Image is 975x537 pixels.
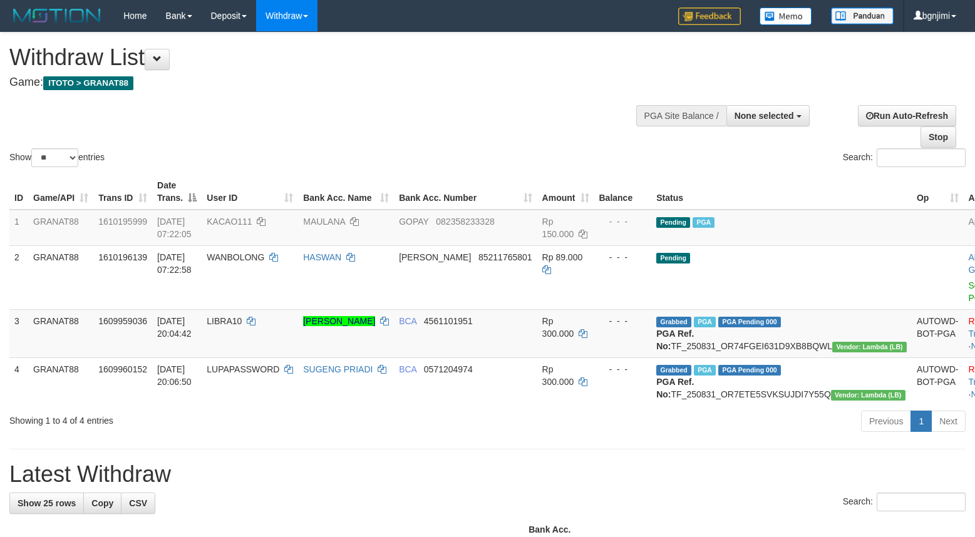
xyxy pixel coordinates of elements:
[858,105,956,126] a: Run Auto-Refresh
[542,252,583,262] span: Rp 89.000
[207,217,252,227] span: KACAO111
[399,364,416,374] span: BCA
[718,365,781,376] span: PGA Pending
[843,493,966,511] label: Search:
[303,364,373,374] a: SUGENG PRIADI
[832,342,907,352] span: Vendor URL: https://dashboard.q2checkout.com/secure
[303,217,345,227] a: MAULANA
[9,6,105,25] img: MOTION_logo.png
[157,252,192,275] span: [DATE] 07:22:58
[303,252,341,262] a: HASWAN
[542,316,574,339] span: Rp 300.000
[98,217,147,227] span: 1610195999
[651,357,912,406] td: TF_250831_OR7ETE5SVKSUJDI7Y55Q
[599,251,647,263] div: - - -
[861,411,911,432] a: Previous
[599,363,647,376] div: - - -
[831,390,905,401] span: Vendor URL: https://dashboard.q2checkout.com/secure
[9,174,28,210] th: ID
[9,76,637,89] h4: Game:
[98,316,147,326] span: 1609959036
[298,174,394,210] th: Bank Acc. Name: activate to sort column ascending
[656,329,694,351] b: PGA Ref. No:
[599,215,647,228] div: - - -
[912,174,964,210] th: Op: activate to sort column ascending
[207,252,264,262] span: WANBOLONG
[594,174,652,210] th: Balance
[636,105,726,126] div: PGA Site Balance /
[28,210,93,246] td: GRANAT88
[656,365,691,376] span: Grabbed
[9,309,28,357] td: 3
[91,498,113,508] span: Copy
[542,217,574,239] span: Rp 150.000
[877,493,966,511] input: Search:
[478,252,532,262] span: Copy 85211765801 to clipboard
[912,357,964,406] td: AUTOWD-BOT-PGA
[911,411,932,432] a: 1
[831,8,894,24] img: panduan.png
[735,111,794,121] span: None selected
[157,364,192,387] span: [DATE] 20:06:50
[202,174,298,210] th: User ID: activate to sort column ascending
[651,174,912,210] th: Status
[28,357,93,406] td: GRANAT88
[656,217,690,228] span: Pending
[424,316,473,326] span: Copy 4561101951 to clipboard
[399,217,428,227] span: GOPAY
[694,365,716,376] span: Marked by bgndara
[9,245,28,309] td: 2
[31,148,78,167] select: Showentries
[678,8,741,25] img: Feedback.jpg
[656,253,690,263] span: Pending
[43,76,133,90] span: ITOTO > GRANAT88
[157,217,192,239] span: [DATE] 07:22:05
[93,174,152,210] th: Trans ID: activate to sort column ascending
[129,498,147,508] span: CSV
[760,8,812,25] img: Button%20Memo.svg
[537,174,594,210] th: Amount: activate to sort column ascending
[656,317,691,327] span: Grabbed
[399,252,471,262] span: [PERSON_NAME]
[9,409,397,427] div: Showing 1 to 4 of 4 entries
[98,364,147,374] span: 1609960152
[651,309,912,357] td: TF_250831_OR74FGEI631D9XB8BQWL
[98,252,147,262] span: 1610196139
[28,309,93,357] td: GRANAT88
[694,317,716,327] span: Marked by bgndara
[28,174,93,210] th: Game/API: activate to sort column ascending
[28,245,93,309] td: GRANAT88
[121,493,155,514] a: CSV
[424,364,473,374] span: Copy 0571204974 to clipboard
[152,174,202,210] th: Date Trans.: activate to sort column descending
[399,316,416,326] span: BCA
[9,148,105,167] label: Show entries
[599,315,647,327] div: - - -
[207,316,242,326] span: LIBRA10
[9,462,966,487] h1: Latest Withdraw
[9,210,28,246] td: 1
[9,45,637,70] h1: Withdraw List
[693,217,714,228] span: Marked by bgndara
[207,364,279,374] span: LUPAPASSWORD
[436,217,494,227] span: Copy 082358233328 to clipboard
[656,377,694,399] b: PGA Ref. No:
[718,317,781,327] span: PGA Pending
[83,493,121,514] a: Copy
[9,357,28,406] td: 4
[912,309,964,357] td: AUTOWD-BOT-PGA
[394,174,537,210] th: Bank Acc. Number: activate to sort column ascending
[877,148,966,167] input: Search:
[303,316,375,326] a: [PERSON_NAME]
[726,105,810,126] button: None selected
[931,411,966,432] a: Next
[843,148,966,167] label: Search:
[542,364,574,387] span: Rp 300.000
[157,316,192,339] span: [DATE] 20:04:42
[921,126,956,148] a: Stop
